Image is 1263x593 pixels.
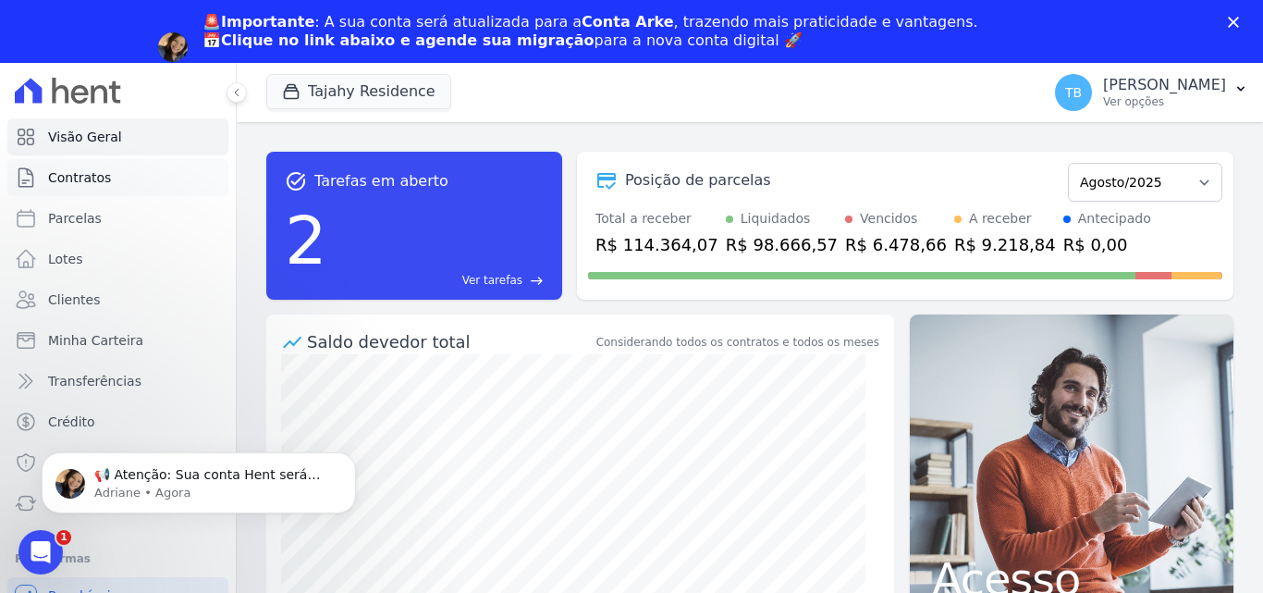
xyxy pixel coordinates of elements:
[741,209,811,229] div: Liquidados
[954,232,1056,257] div: R$ 9.218,84
[158,32,188,62] img: Profile image for Adriane
[582,13,673,31] b: Conta Arke
[625,169,771,191] div: Posição de parcelas
[7,159,228,196] a: Contratos
[1103,94,1226,109] p: Ver opções
[860,209,917,229] div: Vencidos
[48,128,122,146] span: Visão Geral
[48,209,102,228] span: Parcelas
[18,530,63,574] iframe: Intercom live chat
[7,281,228,318] a: Clientes
[314,170,448,192] span: Tarefas em aberto
[845,232,947,257] div: R$ 6.478,66
[7,403,228,440] a: Crédito
[202,13,314,31] b: 🚨Importante
[48,372,141,390] span: Transferências
[7,118,228,155] a: Visão Geral
[202,13,978,50] div: : A sua conta será atualizada para a , trazendo mais praticidade e vantagens. 📅 para a nova conta...
[1228,17,1246,28] div: Fechar
[266,74,451,109] button: Tajahy Residence
[1065,86,1082,99] span: TB
[1103,76,1226,94] p: [PERSON_NAME]
[307,329,593,354] div: Saldo devedor total
[285,192,327,289] div: 2
[7,200,228,237] a: Parcelas
[7,322,228,359] a: Minha Carteira
[1078,209,1151,229] div: Antecipado
[48,290,100,309] span: Clientes
[48,168,111,187] span: Contratos
[14,414,384,543] iframe: Intercom notifications mensagem
[462,272,522,289] span: Ver tarefas
[202,61,355,81] a: Agendar migração
[48,413,95,431] span: Crédito
[56,530,71,545] span: 1
[7,363,228,400] a: Transferências
[48,331,143,350] span: Minha Carteira
[335,272,544,289] a: Ver tarefas east
[595,232,718,257] div: R$ 114.364,07
[726,232,838,257] div: R$ 98.666,57
[221,31,595,49] b: Clique no link abaixo e agende sua migração
[285,170,307,192] span: task_alt
[7,444,228,481] a: Negativação
[1040,67,1263,118] button: TB [PERSON_NAME] Ver opções
[7,485,228,522] a: Troca de Arquivos
[48,250,83,268] span: Lotes
[7,241,228,278] a: Lotes
[969,209,1032,229] div: A receber
[530,274,544,288] span: east
[596,334,879,351] div: Considerando todos os contratos e todos os meses
[595,209,718,229] div: Total a receber
[15,548,221,570] div: Plataformas
[1063,232,1151,257] div: R$ 0,00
